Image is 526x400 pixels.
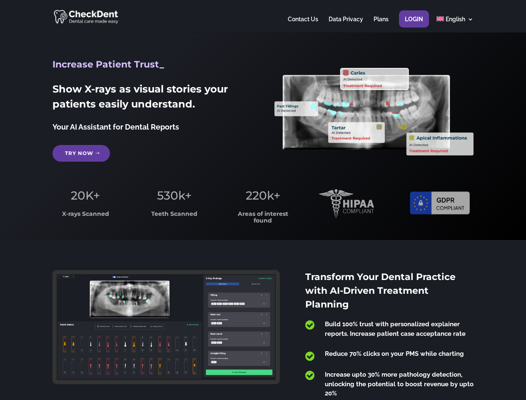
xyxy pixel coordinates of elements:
[329,16,363,32] a: Data Privacy
[446,16,465,22] span: English
[230,211,296,228] h3: Areas of interest found
[436,16,474,32] a: English
[325,371,474,397] span: Increase upto 30% more pathology detection, unlocking the potential to boost revenue by upto 20%
[305,370,314,381] span: 
[246,188,280,202] span: 220k+
[305,351,314,362] span: 
[71,188,100,202] span: 20K+
[325,350,464,357] span: Reduce 70% clicks on your PMS while charting
[54,8,119,25] img: CheckDent AI
[52,145,110,162] a: Try Now
[305,271,456,310] span: Transform Your Dental Practice with AI-Driven Treatment Planning
[288,16,318,32] a: Contact Us
[52,59,160,70] span: Increase Patient Trust
[405,16,423,32] a: Login
[374,16,389,32] a: Plans
[305,320,314,330] span: 
[325,320,466,337] span: Build 100% trust with personalized explainer reports. Increase patient case acceptance rate
[160,59,164,70] span: _
[52,122,179,131] span: Your AI Assistant for Dental Reports
[52,82,251,116] h2: Show X-rays as visual stories your patients easily understand.
[274,68,473,155] img: X_Ray_annotated
[157,188,192,202] span: 530k+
